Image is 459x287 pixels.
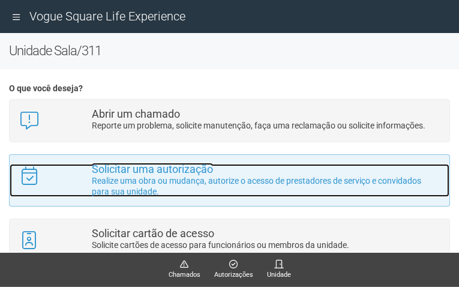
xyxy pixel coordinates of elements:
[29,9,185,23] span: Vogue Square Life Experience
[19,228,440,252] a: Solicitar cartão de acesso Solicite cartões de acesso para funcionários ou membros da unidade.
[214,259,253,280] a: Autorizações
[19,164,440,197] a: Solicitar uma autorização Realize uma obra ou mudança, autorize o acesso de prestadores de serviç...
[19,109,440,133] a: Abrir um chamado Reporte um problema, solicite manutenção, faça uma reclamação ou solicite inform...
[92,120,440,131] p: Reporte um problema, solicite manutenção, faça uma reclamação ou solicite informações.
[92,240,440,250] p: Solicite cartões de acesso para funcionários ou membros da unidade.
[169,270,200,280] span: Chamados
[92,227,214,240] strong: Solicitar cartão de acesso
[92,107,180,120] strong: Abrir um chamado
[214,270,253,280] span: Autorizações
[92,163,213,175] strong: Solicitar uma autorização
[267,270,291,280] span: Unidade
[92,175,440,197] p: Realize uma obra ou mudança, autorize o acesso de prestadores de serviço e convidados para sua un...
[9,84,450,93] h4: O que você deseja?
[169,259,200,280] a: Chamados
[9,42,450,60] h2: Unidade Sala/311
[267,259,291,280] a: Unidade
